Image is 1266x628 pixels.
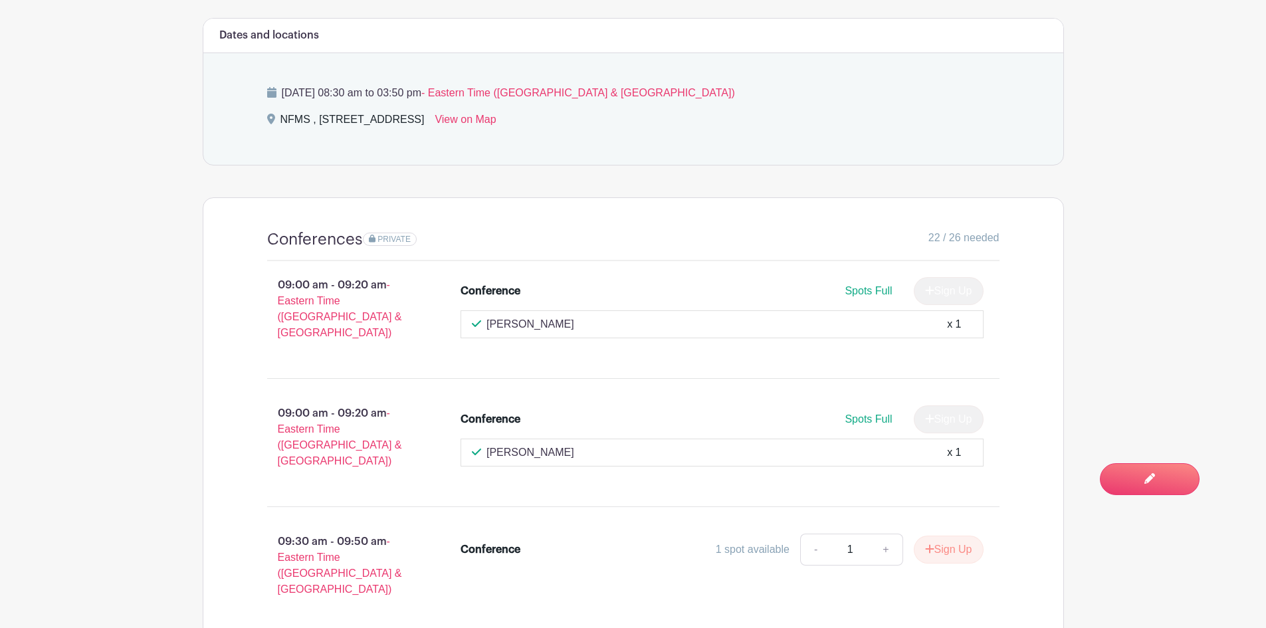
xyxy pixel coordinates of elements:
p: [PERSON_NAME] [486,445,574,461]
span: - Eastern Time ([GEOGRAPHIC_DATA] & [GEOGRAPHIC_DATA]) [278,536,402,595]
p: 09:30 am - 09:50 am [246,528,440,603]
p: 09:00 am - 09:20 am [246,272,440,346]
div: NFMS , [STREET_ADDRESS] [280,112,425,133]
a: View on Map [435,112,496,133]
h4: Conferences [267,230,363,249]
p: 09:00 am - 09:20 am [246,400,440,474]
span: 22 / 26 needed [928,230,1000,246]
div: Conference [461,411,520,427]
p: [DATE] 08:30 am to 03:50 pm [267,85,1000,101]
div: x 1 [947,445,961,461]
div: 1 spot available [716,542,790,558]
span: - Eastern Time ([GEOGRAPHIC_DATA] & [GEOGRAPHIC_DATA]) [278,279,402,338]
span: - Eastern Time ([GEOGRAPHIC_DATA] & [GEOGRAPHIC_DATA]) [421,87,735,98]
span: Spots Full [845,413,892,425]
p: [PERSON_NAME] [486,316,574,332]
button: Sign Up [914,536,984,564]
a: - [800,534,831,566]
span: PRIVATE [377,235,411,244]
h6: Dates and locations [219,29,319,42]
span: Spots Full [845,285,892,296]
a: + [869,534,902,566]
div: Conference [461,542,520,558]
span: - Eastern Time ([GEOGRAPHIC_DATA] & [GEOGRAPHIC_DATA]) [278,407,402,467]
div: Conference [461,283,520,299]
div: x 1 [947,316,961,332]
